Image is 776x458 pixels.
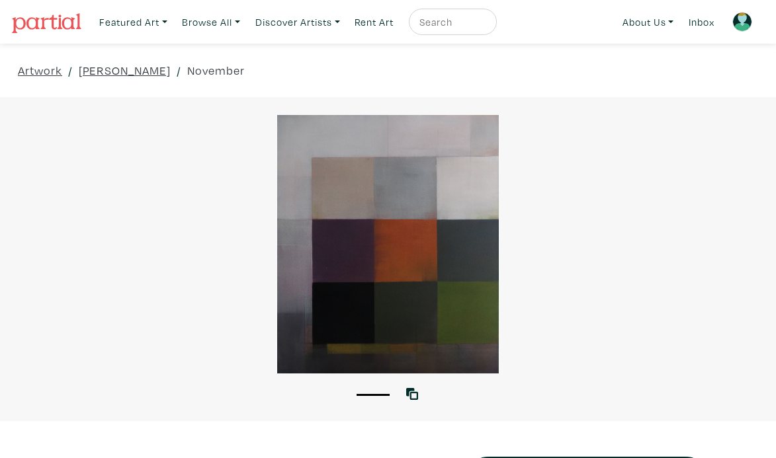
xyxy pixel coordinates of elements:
[418,14,484,30] input: Search
[93,9,173,36] a: Featured Art
[79,61,171,79] a: [PERSON_NAME]
[249,9,346,36] a: Discover Artists
[357,394,390,396] button: 1 of 1
[683,9,720,36] a: Inbox
[732,12,752,32] img: avatar.png
[176,9,246,36] a: Browse All
[617,9,680,36] a: About Us
[349,9,400,36] a: Rent Art
[187,61,245,79] a: November
[177,61,181,79] span: /
[18,61,62,79] a: Artwork
[68,61,73,79] span: /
